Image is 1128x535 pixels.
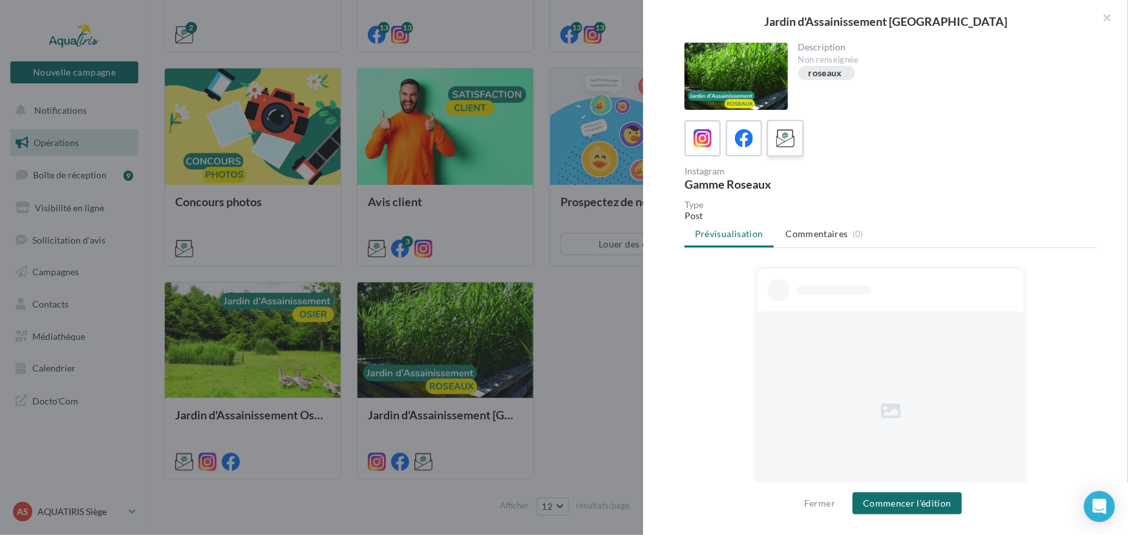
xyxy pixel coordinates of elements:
div: Instagram [685,167,886,176]
span: (0) [853,229,864,239]
div: Gamme Roseaux [685,178,886,190]
div: roseaux [809,68,842,78]
div: Type [685,200,1097,209]
div: Post [685,209,1097,222]
button: Fermer [799,496,840,511]
div: Jardin d'Assainissement [GEOGRAPHIC_DATA] [664,16,1107,27]
button: Commencer l'édition [853,492,962,514]
div: Open Intercom Messenger [1084,491,1115,522]
div: Non renseignée [798,54,1087,66]
div: Description [798,43,1087,52]
span: Commentaires [786,227,848,240]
